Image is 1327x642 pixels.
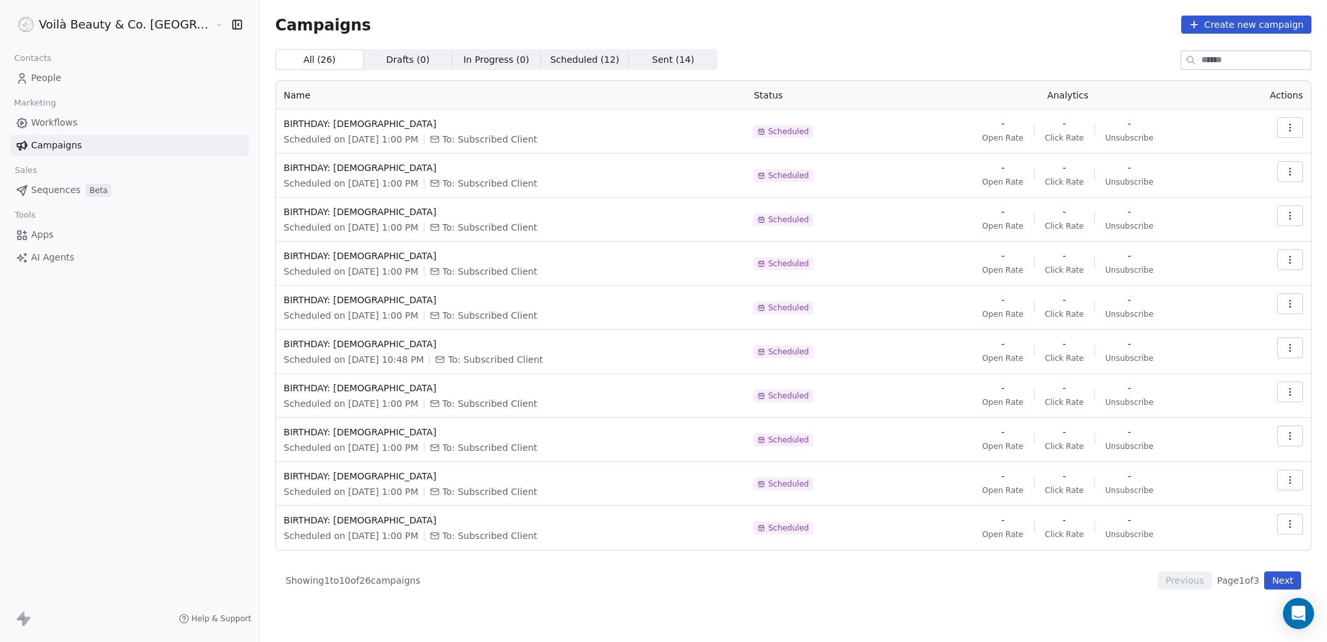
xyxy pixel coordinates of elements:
[463,53,529,67] span: In Progress ( 0 )
[1063,338,1066,350] span: -
[1063,426,1066,439] span: -
[982,485,1024,496] span: Open Rate
[652,53,694,67] span: Sent ( 14 )
[9,161,43,180] span: Sales
[1217,574,1259,587] span: Page 1 of 3
[284,205,739,218] span: BIRTHDAY: [DEMOGRAPHIC_DATA]
[1063,382,1066,395] span: -
[275,16,371,34] span: Campaigns
[443,485,538,498] span: To: Subscribed Client
[1001,161,1004,174] span: -
[1045,397,1084,407] span: Click Rate
[284,514,739,527] span: BIRTHDAY: [DEMOGRAPHIC_DATA]
[284,397,419,410] span: Scheduled on [DATE] 1:00 PM
[1045,177,1084,187] span: Click Rate
[1105,309,1153,319] span: Unsubscribe
[386,53,430,67] span: Drafts ( 0 )
[284,382,739,395] span: BIRTHDAY: [DEMOGRAPHIC_DATA]
[1063,514,1066,527] span: -
[276,81,746,109] th: Name
[10,247,249,268] a: AI Agents
[1045,309,1084,319] span: Click Rate
[9,205,41,225] span: Tools
[10,112,249,133] a: Workflows
[10,224,249,246] a: Apps
[31,251,75,264] span: AI Agents
[86,184,111,197] span: Beta
[746,81,908,109] th: Status
[1127,161,1131,174] span: -
[982,397,1024,407] span: Open Rate
[982,309,1024,319] span: Open Rate
[768,523,809,533] span: Scheduled
[1181,16,1311,34] button: Create new campaign
[192,613,251,624] span: Help & Support
[443,177,538,190] span: To: Subscribed Client
[443,309,538,322] span: To: Subscribed Client
[1127,117,1131,130] span: -
[284,177,419,190] span: Scheduled on [DATE] 1:00 PM
[1045,353,1084,363] span: Click Rate
[1001,117,1004,130] span: -
[1105,397,1153,407] span: Unsubscribe
[443,133,538,146] span: To: Subscribed Client
[284,293,739,306] span: BIRTHDAY: [DEMOGRAPHIC_DATA]
[768,170,809,181] span: Scheduled
[1105,133,1153,143] span: Unsubscribe
[982,353,1024,363] span: Open Rate
[908,81,1227,109] th: Analytics
[1227,81,1311,109] th: Actions
[1127,470,1131,483] span: -
[31,183,80,197] span: Sequences
[1127,205,1131,218] span: -
[1063,293,1066,306] span: -
[1045,133,1084,143] span: Click Rate
[1283,598,1314,629] div: Open Intercom Messenger
[1063,470,1066,483] span: -
[768,126,809,137] span: Scheduled
[1063,117,1066,130] span: -
[1127,293,1131,306] span: -
[1127,338,1131,350] span: -
[1105,353,1153,363] span: Unsubscribe
[1045,485,1084,496] span: Click Rate
[284,265,419,278] span: Scheduled on [DATE] 1:00 PM
[284,353,424,366] span: Scheduled on [DATE] 10:48 PM
[16,14,205,36] button: Voilà Beauty & Co. [GEOGRAPHIC_DATA]
[1001,382,1004,395] span: -
[443,265,538,278] span: To: Subscribed Client
[982,177,1024,187] span: Open Rate
[284,249,739,262] span: BIRTHDAY: [DEMOGRAPHIC_DATA]
[1001,426,1004,439] span: -
[1105,441,1153,452] span: Unsubscribe
[31,116,78,130] span: Workflows
[18,17,34,32] img: Voila_Beauty_And_Co_Logo.png
[443,221,538,234] span: To: Subscribed Client
[10,135,249,156] a: Campaigns
[1045,441,1084,452] span: Click Rate
[768,479,809,489] span: Scheduled
[550,53,619,67] span: Scheduled ( 12 )
[1045,529,1084,540] span: Click Rate
[1045,265,1084,275] span: Click Rate
[284,426,739,439] span: BIRTHDAY: [DEMOGRAPHIC_DATA]
[982,441,1024,452] span: Open Rate
[31,228,54,242] span: Apps
[284,485,419,498] span: Scheduled on [DATE] 1:00 PM
[284,221,419,234] span: Scheduled on [DATE] 1:00 PM
[31,139,82,152] span: Campaigns
[10,179,249,201] a: SequencesBeta
[8,93,62,113] span: Marketing
[768,303,809,313] span: Scheduled
[1045,221,1084,231] span: Click Rate
[1105,221,1153,231] span: Unsubscribe
[768,435,809,445] span: Scheduled
[284,133,419,146] span: Scheduled on [DATE] 1:00 PM
[179,613,251,624] a: Help & Support
[1063,205,1066,218] span: -
[1063,249,1066,262] span: -
[1127,426,1131,439] span: -
[443,441,538,454] span: To: Subscribed Client
[10,67,249,89] a: People
[1158,571,1212,590] button: Previous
